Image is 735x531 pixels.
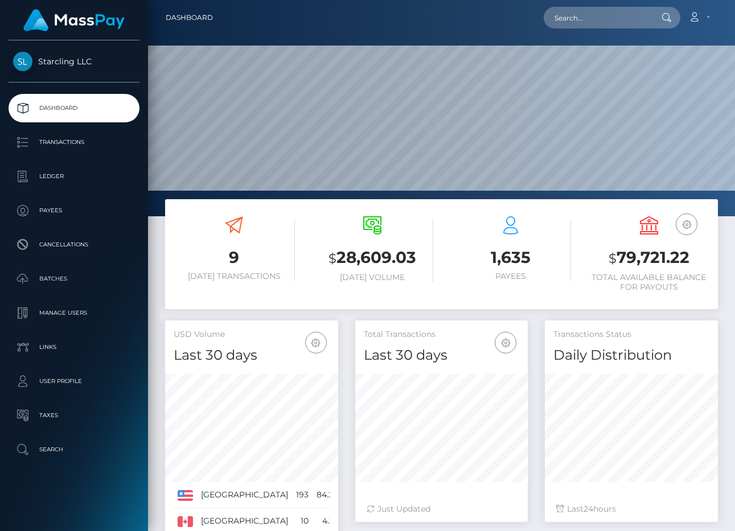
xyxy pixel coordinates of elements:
[13,100,135,117] p: Dashboard
[13,339,135,356] p: Links
[9,56,139,67] span: Starcling LLC
[556,503,707,515] div: Last hours
[13,441,135,458] p: Search
[13,373,135,390] p: User Profile
[13,52,32,71] img: Starcling LLC
[292,482,313,508] td: 193
[9,401,139,430] a: Taxes
[13,407,135,424] p: Taxes
[174,345,330,365] h4: Last 30 days
[9,435,139,464] a: Search
[9,230,139,259] a: Cancellations
[9,333,139,361] a: Links
[312,246,433,270] h3: 28,609.03
[588,246,709,270] h3: 79,721.22
[166,6,213,30] a: Dashboard
[9,367,139,396] a: User Profile
[174,271,295,281] h6: [DATE] Transactions
[367,503,517,515] div: Just Updated
[364,329,520,340] h5: Total Transactions
[364,345,520,365] h4: Last 30 days
[13,168,135,185] p: Ledger
[9,299,139,327] a: Manage Users
[197,482,292,508] td: [GEOGRAPHIC_DATA]
[9,196,139,225] a: Payees
[174,246,295,269] h3: 9
[609,250,617,266] small: $
[178,516,193,526] img: CA.png
[13,202,135,219] p: Payees
[13,270,135,287] p: Batches
[9,128,139,157] a: Transactions
[9,265,139,293] a: Batches
[13,304,135,322] p: Manage Users
[9,162,139,191] a: Ledger
[450,271,572,281] h6: Payees
[13,236,135,253] p: Cancellations
[313,482,349,508] td: 84.28%
[23,9,125,31] img: MassPay Logo
[9,94,139,122] a: Dashboard
[588,273,709,292] h6: Total Available Balance for Payouts
[178,490,193,500] img: US.png
[312,273,433,282] h6: [DATE] Volume
[450,246,572,269] h3: 1,635
[174,329,330,340] h5: USD Volume
[553,345,709,365] h4: Daily Distribution
[553,329,709,340] h5: Transactions Status
[544,7,651,28] input: Search...
[584,504,593,514] span: 24
[13,134,135,151] p: Transactions
[329,250,336,266] small: $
